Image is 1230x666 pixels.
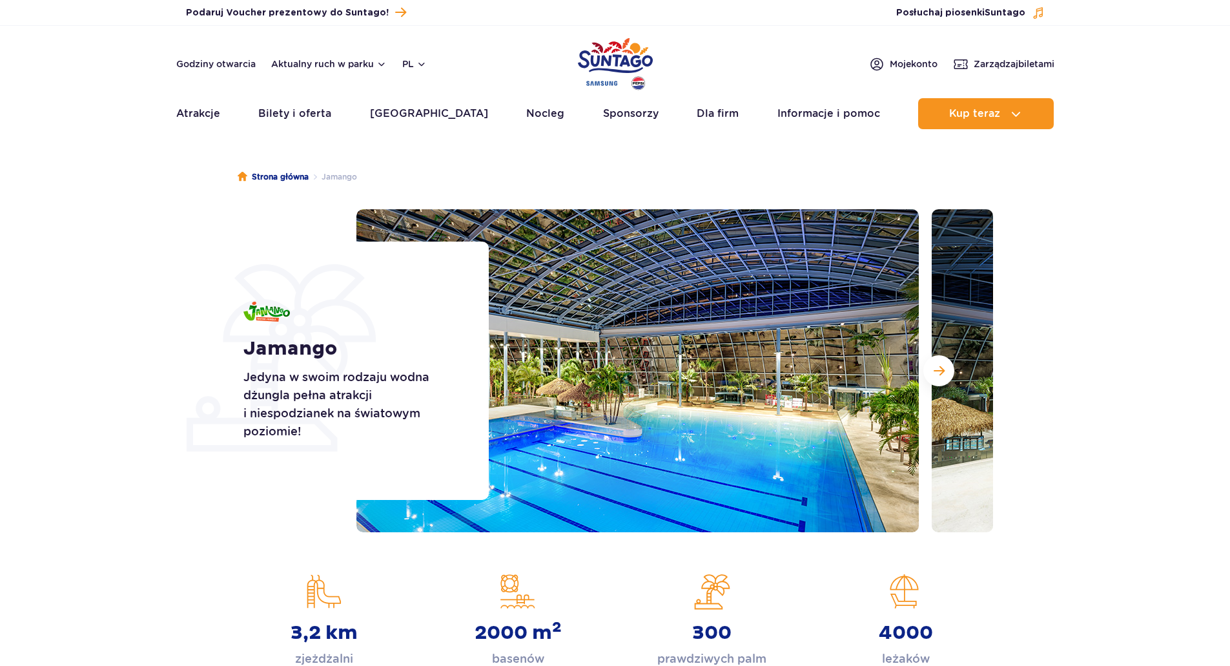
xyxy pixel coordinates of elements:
button: Aktualny ruch w parku [271,59,387,69]
sup: 2 [552,618,562,636]
p: Jedyna w swoim rodzaju wodna dżungla pełna atrakcji i niespodzianek na światowym poziomie! [243,368,460,441]
a: Park of Poland [578,32,653,92]
button: Kup teraz [918,98,1054,129]
button: Posłuchaj piosenkiSuntago [896,6,1045,19]
a: Dla firm [697,98,739,129]
strong: 2000 m [475,621,562,645]
a: Informacje i pomoc [777,98,880,129]
strong: 4000 [879,621,933,645]
a: Mojekonto [869,56,938,72]
strong: 3,2 km [291,621,358,645]
span: Podaruj Voucher prezentowy do Suntago! [186,6,389,19]
span: Moje konto [890,57,938,70]
a: Zarządzajbiletami [953,56,1054,72]
a: Godziny otwarcia [176,57,256,70]
span: Kup teraz [949,108,1000,120]
h1: Jamango [243,337,460,360]
a: Strona główna [238,171,309,183]
a: [GEOGRAPHIC_DATA] [370,98,488,129]
a: Atrakcje [176,98,220,129]
span: Zarządzaj biletami [974,57,1054,70]
span: Posłuchaj piosenki [896,6,1025,19]
strong: 300 [692,621,732,645]
span: Suntago [985,8,1025,17]
a: Nocleg [526,98,564,129]
a: Bilety i oferta [258,98,331,129]
img: Jamango [243,302,290,322]
a: Podaruj Voucher prezentowy do Suntago! [186,4,406,21]
li: Jamango [309,171,357,183]
button: pl [402,57,427,70]
button: Następny slajd [923,355,954,386]
a: Sponsorzy [603,98,659,129]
